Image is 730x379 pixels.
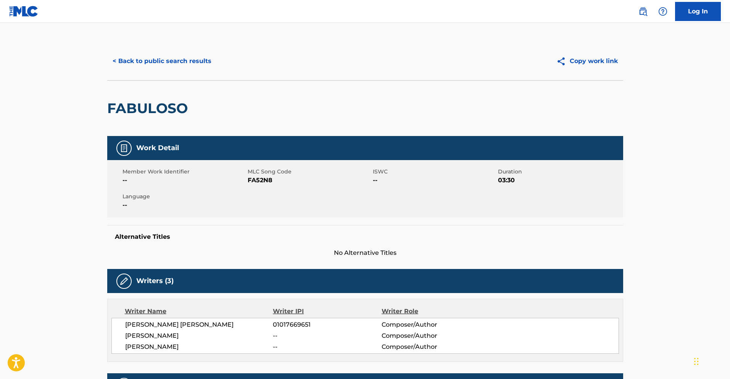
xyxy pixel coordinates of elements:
img: Writers [119,277,129,286]
h2: FABULOSO [107,100,192,117]
button: < Back to public search results [107,52,217,71]
div: Writer Name [125,307,273,316]
span: [PERSON_NAME] [PERSON_NAME] [125,320,273,329]
span: -- [273,331,381,340]
img: Copy work link [556,57,570,66]
span: Composer/Author [382,342,480,351]
span: FA52N8 [248,176,371,185]
span: ISWC [373,168,496,176]
span: -- [122,201,246,210]
span: Language [122,193,246,201]
div: Drag [694,350,699,373]
a: Log In [675,2,721,21]
span: -- [373,176,496,185]
span: 01017669651 [273,320,381,329]
div: Writer Role [382,307,480,316]
span: [PERSON_NAME] [125,342,273,351]
h5: Alternative Titles [115,233,616,241]
span: MLC Song Code [248,168,371,176]
div: Writer IPI [273,307,382,316]
span: [PERSON_NAME] [125,331,273,340]
span: -- [273,342,381,351]
div: Help [655,4,670,19]
span: 03:30 [498,176,621,185]
span: -- [122,176,246,185]
img: Work Detail [119,144,129,153]
span: Member Work Identifier [122,168,246,176]
h5: Work Detail [136,144,179,152]
a: Public Search [635,4,651,19]
button: Copy work link [551,52,623,71]
span: Composer/Author [382,331,480,340]
span: Composer/Author [382,320,480,329]
h5: Writers (3) [136,277,174,285]
iframe: Chat Widget [692,342,730,379]
img: search [638,7,648,16]
span: Duration [498,168,621,176]
img: MLC Logo [9,6,39,17]
span: No Alternative Titles [107,248,623,258]
img: help [658,7,667,16]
